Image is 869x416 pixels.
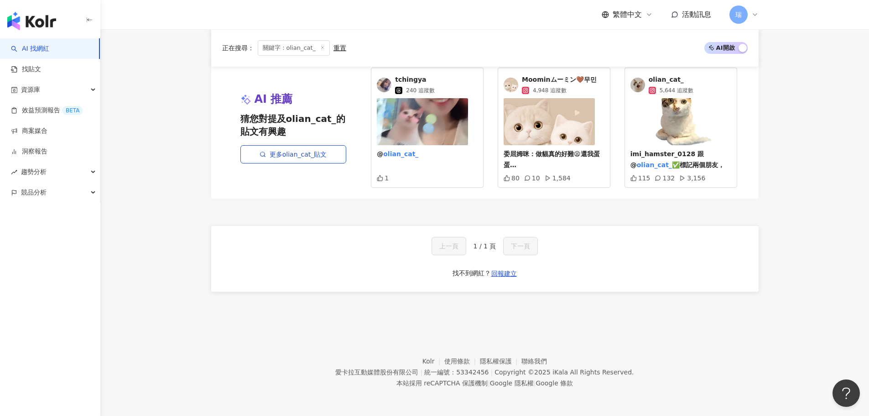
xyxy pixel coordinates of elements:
span: 正在搜尋 ： [222,44,254,52]
span: | [534,379,536,387]
span: 委屈姆咪：做貓真的好難😫還我蛋蛋 謝謝 @ [504,150,600,190]
img: KOL Avatar [630,78,645,92]
a: KOL Avatarolian_cat_5,644 追蹤數 [630,75,731,95]
span: imi_hamster_0128 跟 @ [630,150,704,169]
div: Copyright © 2025 All Rights Reserved. [494,369,634,376]
div: 115 [630,174,650,182]
span: 本站採用 reCAPTCHA 保護機制 [396,378,573,389]
button: 回報建立 [491,266,517,281]
button: 下一頁 [503,237,538,255]
span: 1 / 1 頁 [474,242,496,250]
a: KOL AvatarMoominムーミン🤎무민4,948 追蹤數 [504,75,604,95]
div: 1 [377,174,389,182]
a: 找貼文 [11,65,41,74]
mark: olian_cat_ [383,150,418,158]
a: 聯絡我們 [521,358,547,365]
a: 商案媒合 [11,126,47,136]
span: | [420,369,422,376]
span: 瑞 [735,10,742,20]
span: 關鍵字：olian_cat_ [258,40,330,56]
button: 上一頁 [432,237,466,255]
span: 競品分析 [21,182,47,203]
img: KOL Avatar [504,78,518,92]
div: 重置 [333,44,346,52]
a: iKala [552,369,568,376]
div: 10 [524,174,540,182]
a: Kolr [422,358,444,365]
span: 活動訊息 [682,10,711,19]
img: logo [7,12,56,30]
a: 隱私權保護 [480,358,522,365]
span: @ [377,150,383,158]
a: 更多olian_cat_貼文 [240,145,346,163]
div: 愛卡拉互動媒體股份有限公司 [335,369,418,376]
a: 效益預測報告BETA [11,106,83,115]
a: Google 隱私權 [490,379,534,387]
div: 1,584 [545,174,571,182]
a: 使用條款 [444,358,480,365]
a: searchAI 找網紅 [11,44,49,53]
span: AI 推薦 [255,92,293,107]
span: 趨勢分析 [21,162,47,182]
span: 資源庫 [21,79,40,100]
span: tchingya [395,75,435,84]
span: 猜您對提及olian_cat_的貼文有興趣 [240,112,346,138]
span: 5,644 追蹤數 [660,86,693,95]
span: 繁體中文 [613,10,642,20]
div: 統一編號：53342456 [424,369,489,376]
div: 132 [655,174,675,182]
div: 80 [504,174,520,182]
iframe: Help Scout Beacon - Open [833,379,860,407]
span: ✅標記兩個朋友， [672,161,724,169]
div: 3,156 [679,174,705,182]
span: 4,948 追蹤數 [533,86,567,95]
span: rise [11,169,17,175]
a: 洞察報告 [11,147,47,156]
span: olian_cat_ [649,75,693,84]
mark: olian_cat_ [637,161,672,169]
span: | [488,379,490,387]
img: KOL Avatar [377,78,391,92]
a: Google 條款 [536,379,573,387]
span: | [490,369,493,376]
a: KOL Avatartchingya240 追蹤數 [377,75,478,95]
div: 找不到網紅？ [453,269,491,278]
span: 240 追蹤數 [406,86,435,95]
span: 回報建立 [491,270,517,277]
span: Moominムーミン🤎무민 [522,75,597,84]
